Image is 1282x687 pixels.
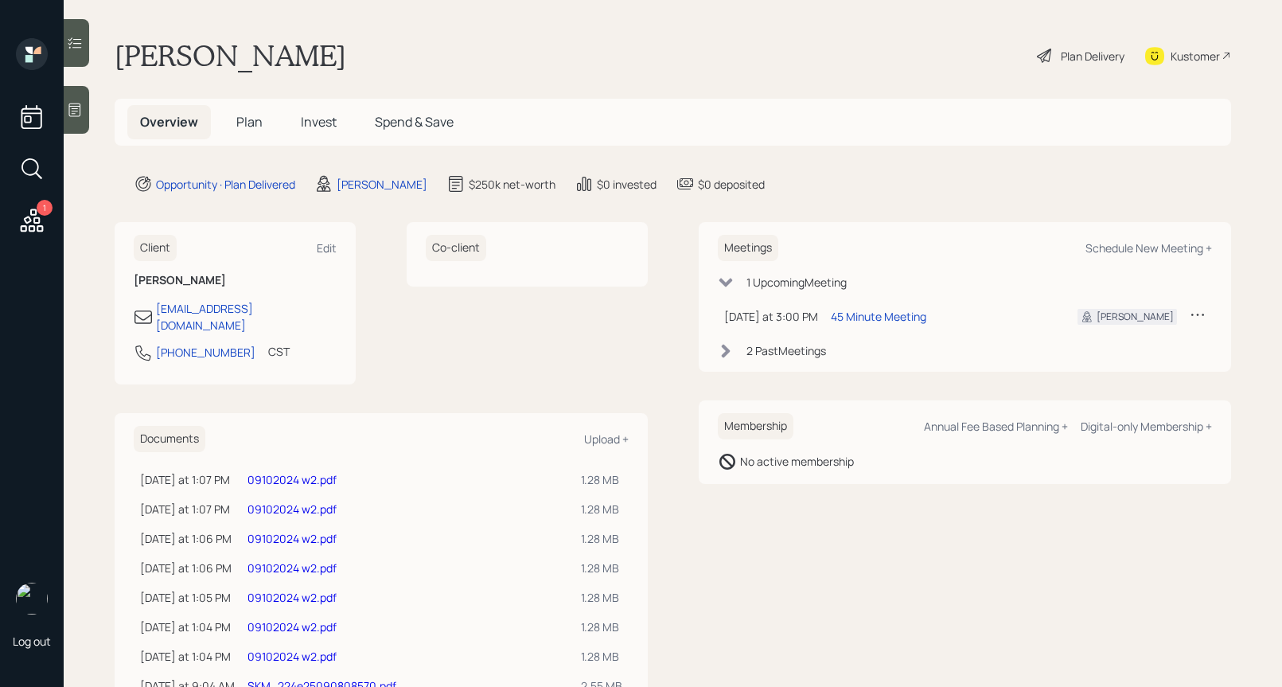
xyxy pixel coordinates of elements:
[317,240,337,256] div: Edit
[140,648,235,665] div: [DATE] at 1:04 PM
[597,176,657,193] div: $0 invested
[746,274,847,291] div: 1 Upcoming Meeting
[13,634,51,649] div: Log out
[581,501,622,517] div: 1.28 MB
[140,113,198,131] span: Overview
[236,113,263,131] span: Plan
[924,419,1068,434] div: Annual Fee Based Planning +
[718,235,778,261] h6: Meetings
[37,200,53,216] div: 1
[1097,310,1174,324] div: [PERSON_NAME]
[134,274,337,287] h6: [PERSON_NAME]
[698,176,765,193] div: $0 deposited
[134,426,205,452] h6: Documents
[1171,48,1220,64] div: Kustomer
[140,619,235,635] div: [DATE] at 1:04 PM
[140,560,235,576] div: [DATE] at 1:06 PM
[1081,419,1212,434] div: Digital-only Membership +
[247,502,337,517] a: 09102024 w2.pdf
[140,530,235,547] div: [DATE] at 1:06 PM
[746,342,826,359] div: 2 Past Meeting s
[581,619,622,635] div: 1.28 MB
[140,589,235,606] div: [DATE] at 1:05 PM
[247,590,337,605] a: 09102024 w2.pdf
[581,471,622,488] div: 1.28 MB
[247,560,337,576] a: 09102024 w2.pdf
[247,531,337,546] a: 09102024 w2.pdf
[724,308,818,325] div: [DATE] at 3:00 PM
[426,235,486,261] h6: Co-client
[581,530,622,547] div: 1.28 MB
[581,648,622,665] div: 1.28 MB
[16,583,48,615] img: treva-nostdahl-headshot.png
[584,431,629,447] div: Upload +
[337,176,427,193] div: [PERSON_NAME]
[140,471,235,488] div: [DATE] at 1:07 PM
[469,176,555,193] div: $250k net-worth
[247,472,337,487] a: 09102024 w2.pdf
[156,300,337,334] div: [EMAIL_ADDRESS][DOMAIN_NAME]
[268,343,290,360] div: CST
[301,113,337,131] span: Invest
[156,344,255,361] div: [PHONE_NUMBER]
[375,113,454,131] span: Spend & Save
[740,453,854,470] div: No active membership
[1061,48,1124,64] div: Plan Delivery
[831,308,926,325] div: 45 Minute Meeting
[156,176,295,193] div: Opportunity · Plan Delivered
[115,38,346,73] h1: [PERSON_NAME]
[718,413,793,439] h6: Membership
[140,501,235,517] div: [DATE] at 1:07 PM
[581,560,622,576] div: 1.28 MB
[1085,240,1212,256] div: Schedule New Meeting +
[247,619,337,634] a: 09102024 w2.pdf
[581,589,622,606] div: 1.28 MB
[134,235,177,261] h6: Client
[247,649,337,664] a: 09102024 w2.pdf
